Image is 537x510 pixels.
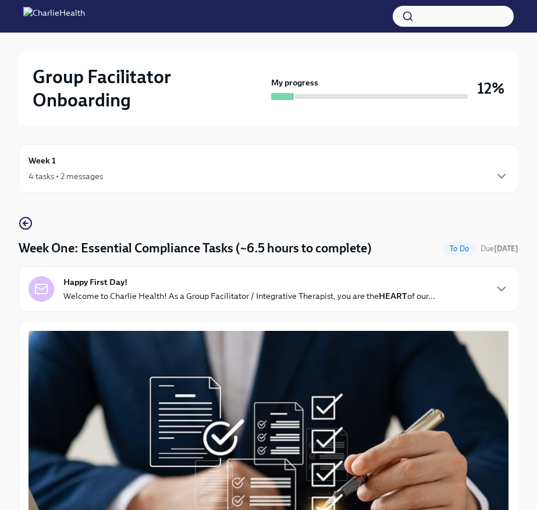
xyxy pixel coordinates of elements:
[379,291,407,301] strong: HEART
[481,244,518,253] span: Due
[63,276,127,288] strong: Happy First Day!
[33,65,266,112] h2: Group Facilitator Onboarding
[271,77,318,88] strong: My progress
[29,154,56,167] h6: Week 1
[63,290,435,302] p: Welcome to Charlie Health! As a Group Facilitator / Integrative Therapist, you are the of our...
[494,244,518,253] strong: [DATE]
[481,243,518,254] span: September 22nd, 2025 09:00
[477,78,504,99] h3: 12%
[19,240,372,257] h4: Week One: Essential Compliance Tasks (~6.5 hours to complete)
[443,244,476,253] span: To Do
[29,170,103,182] div: 4 tasks • 2 messages
[23,7,85,26] img: CharlieHealth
